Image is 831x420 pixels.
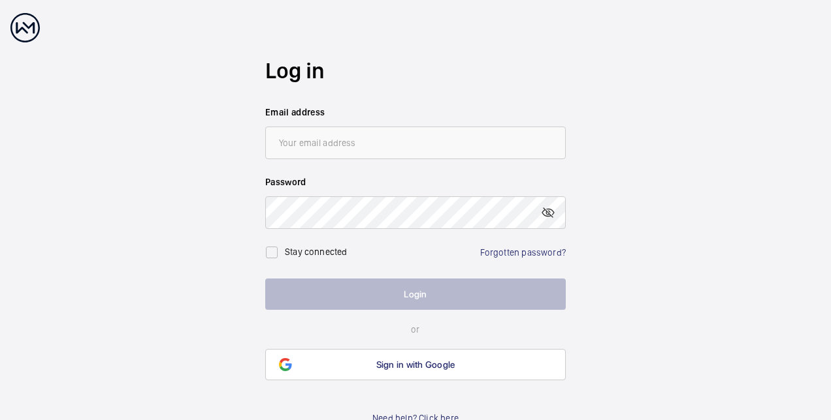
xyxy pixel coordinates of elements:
label: Stay connected [285,247,348,257]
label: Email address [265,106,566,119]
h2: Log in [265,55,566,86]
a: Forgotten password? [480,247,566,258]
p: or [265,323,566,336]
input: Your email address [265,127,566,159]
label: Password [265,175,566,188]
button: Login [265,278,566,310]
span: Sign in with Google [376,359,455,370]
